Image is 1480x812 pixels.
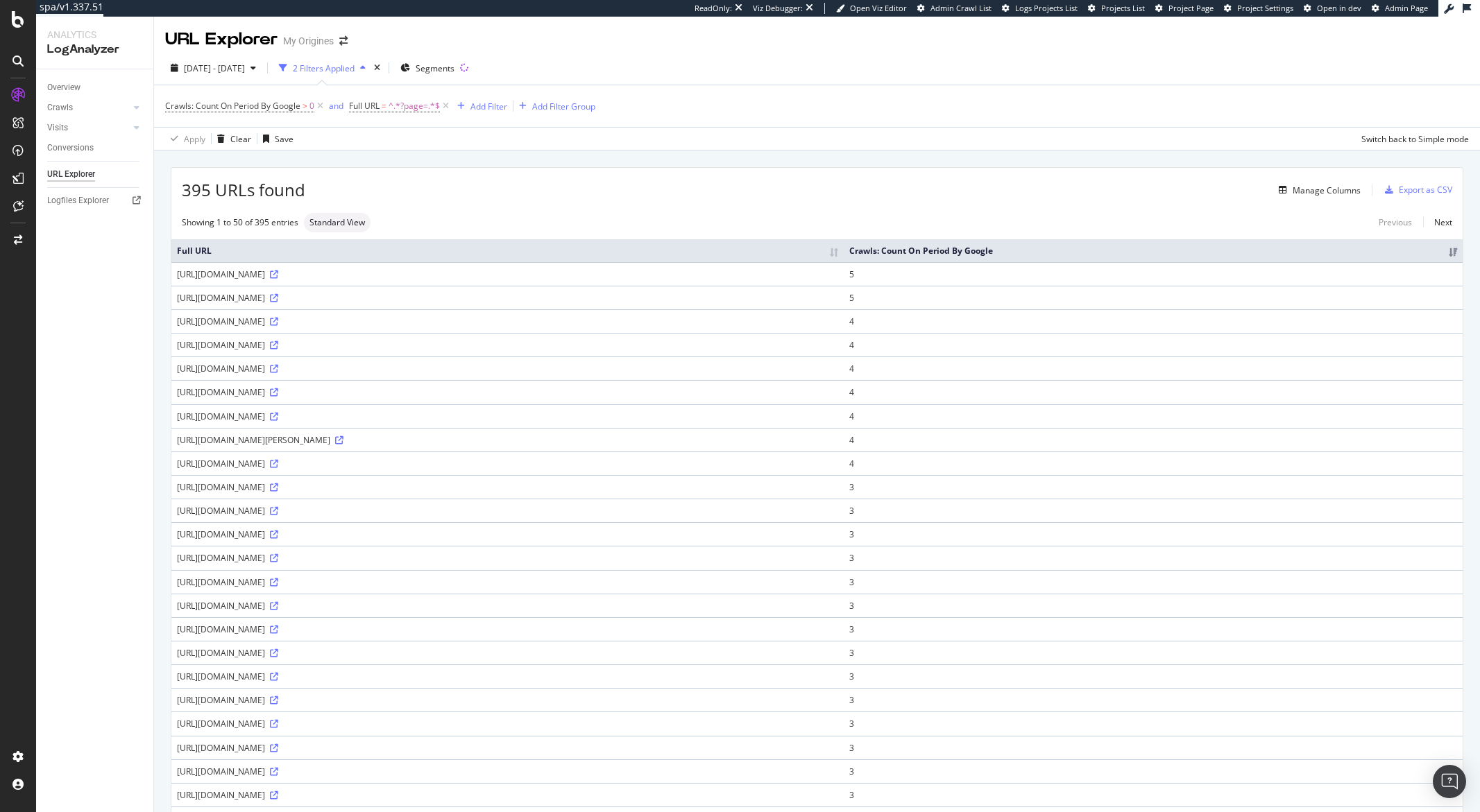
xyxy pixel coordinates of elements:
[844,499,1463,522] td: 3
[47,121,68,135] div: Visits
[1304,3,1361,14] a: Open in dev
[47,80,80,95] div: Overview
[1224,3,1293,14] a: Project Settings
[177,386,838,398] div: [URL][DOMAIN_NAME]
[165,128,205,150] button: Apply
[850,3,907,13] span: Open Viz Editor
[844,451,1463,475] td: 4
[1293,184,1361,196] div: Manage Columns
[177,766,838,777] div: [URL][DOMAIN_NAME]
[177,292,838,304] div: [URL][DOMAIN_NAME]
[1237,3,1293,13] span: Project Settings
[1361,133,1469,145] div: Switch back to Simple mode
[1399,184,1452,196] div: Export as CSV
[47,167,95,182] div: URL Explorer
[844,333,1463,356] td: 4
[47,121,130,135] a: Visits
[177,694,838,706] div: [URL][DOMAIN_NAME]
[275,133,294,145] div: Save
[844,522,1463,546] td: 3
[47,141,144,155] a: Conversions
[177,552,838,564] div: [URL][DOMAIN_NAME]
[844,262,1463,286] td: 5
[1423,212,1452,232] a: Next
[177,268,838,280] div: [URL][DOMAIN_NAME]
[47,80,144,95] a: Overview
[844,759,1463,783] td: 3
[349,100,380,112] span: Full URL
[844,309,1463,333] td: 4
[171,239,844,262] th: Full URL: activate to sort column ascending
[329,100,343,112] div: and
[177,718,838,729] div: [URL][DOMAIN_NAME]
[177,623,838,635] div: [URL][DOMAIN_NAME]
[836,3,907,14] a: Open Viz Editor
[184,133,205,145] div: Apply
[1433,765,1466,798] div: Open Intercom Messenger
[470,101,507,112] div: Add Filter
[844,380,1463,404] td: 4
[844,475,1463,499] td: 3
[177,528,838,540] div: [URL][DOMAIN_NAME]
[47,193,144,208] a: Logfiles Explorer
[1379,179,1452,201] button: Export as CSV
[177,576,838,588] div: [URL][DOMAIN_NAME]
[177,458,838,469] div: [URL][DOMAIN_NAME]
[182,216,298,228] div: Showing 1 to 50 of 395 entries
[1088,3,1145,14] a: Projects List
[1385,3,1428,13] span: Admin Page
[1168,3,1214,13] span: Project Page
[452,98,507,114] button: Add Filter
[844,617,1463,641] td: 3
[844,239,1463,262] th: Crawls: Count On Period By Google: activate to sort column ascending
[844,570,1463,594] td: 3
[844,688,1463,711] td: 3
[532,101,595,112] div: Add Filter Group
[273,57,371,79] button: 2 Filters Applied
[753,3,803,14] div: Viz Debugger:
[844,428,1463,451] td: 4
[309,218,365,227] span: Standard View
[1273,182,1361,198] button: Manage Columns
[304,213,371,232] div: neutral label
[1317,3,1361,13] span: Open in dev
[283,34,334,48] div: My Origines
[1015,3,1078,13] span: Logs Projects List
[844,641,1463,664] td: 3
[513,98,595,114] button: Add Filter Group
[844,404,1463,428] td: 4
[177,363,838,374] div: [URL][DOMAIN_NAME]
[917,3,992,14] a: Admin Crawl List
[165,28,278,51] div: URL Explorer
[309,96,314,116] span: 0
[930,3,992,13] span: Admin Crawl List
[177,316,838,327] div: [URL][DOMAIN_NAME]
[182,178,305,202] span: 395 URLs found
[177,647,838,659] div: [URL][DOMAIN_NAME]
[371,61,383,75] div: times
[165,100,300,112] span: Crawls: Count On Period By Google
[844,736,1463,759] td: 3
[47,193,109,208] div: Logfiles Explorer
[303,100,307,112] span: >
[389,96,440,116] span: ^.*?page=.*$
[844,783,1463,806] td: 3
[184,62,245,74] span: [DATE] - [DATE]
[339,36,348,46] div: arrow-right-arrow-left
[1002,3,1078,14] a: Logs Projects List
[1356,128,1469,150] button: Switch back to Simple mode
[329,99,343,112] button: and
[165,57,262,79] button: [DATE] - [DATE]
[47,141,94,155] div: Conversions
[844,356,1463,380] td: 4
[177,600,838,612] div: [URL][DOMAIN_NAME]
[177,411,838,422] div: [URL][DOMAIN_NAME]
[47,28,142,42] div: Analytics
[844,546,1463,569] td: 3
[382,100,386,112] span: =
[47,42,142,58] div: LogAnalyzer
[257,128,294,150] button: Save
[844,711,1463,735] td: 3
[844,594,1463,617] td: 3
[212,128,251,150] button: Clear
